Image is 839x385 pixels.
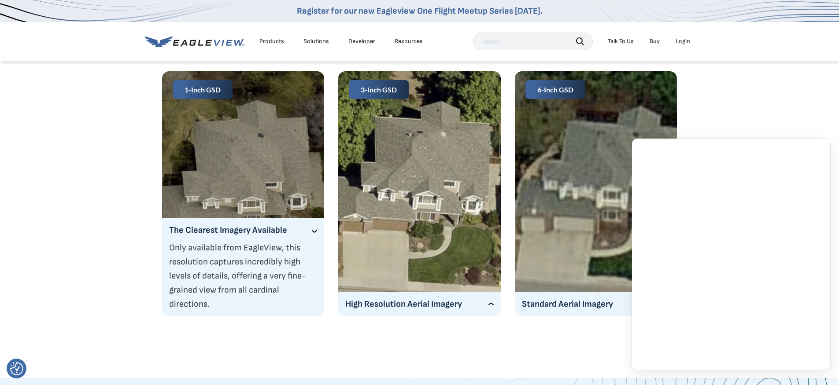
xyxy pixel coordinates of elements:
a: Developer [348,37,375,45]
p: The Clearest Imagery Available [169,223,318,237]
p: 3-Inch GSD [349,80,409,99]
button: Consent Preferences [10,362,23,375]
p: 6-Inch GSD [525,80,585,99]
input: Search [473,33,593,50]
div: Resources [395,37,423,45]
a: Buy [650,37,660,45]
a: Register for our new Eagleview One Flight Meetup Series [DATE]. [297,6,543,16]
div: Login [676,37,690,45]
div: Products [259,37,284,45]
div: Solutions [303,37,329,45]
img: Revisit consent button [10,362,23,375]
p: 1-Inch GSD [173,80,233,99]
p: Only available from EagleView, this resolution captures incredibly high levels of details, offeri... [169,241,318,311]
p: Standard Aerial Imagery [522,297,670,311]
p: High Resolution Aerial Imagery [345,297,494,311]
div: Talk To Us [608,37,634,45]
